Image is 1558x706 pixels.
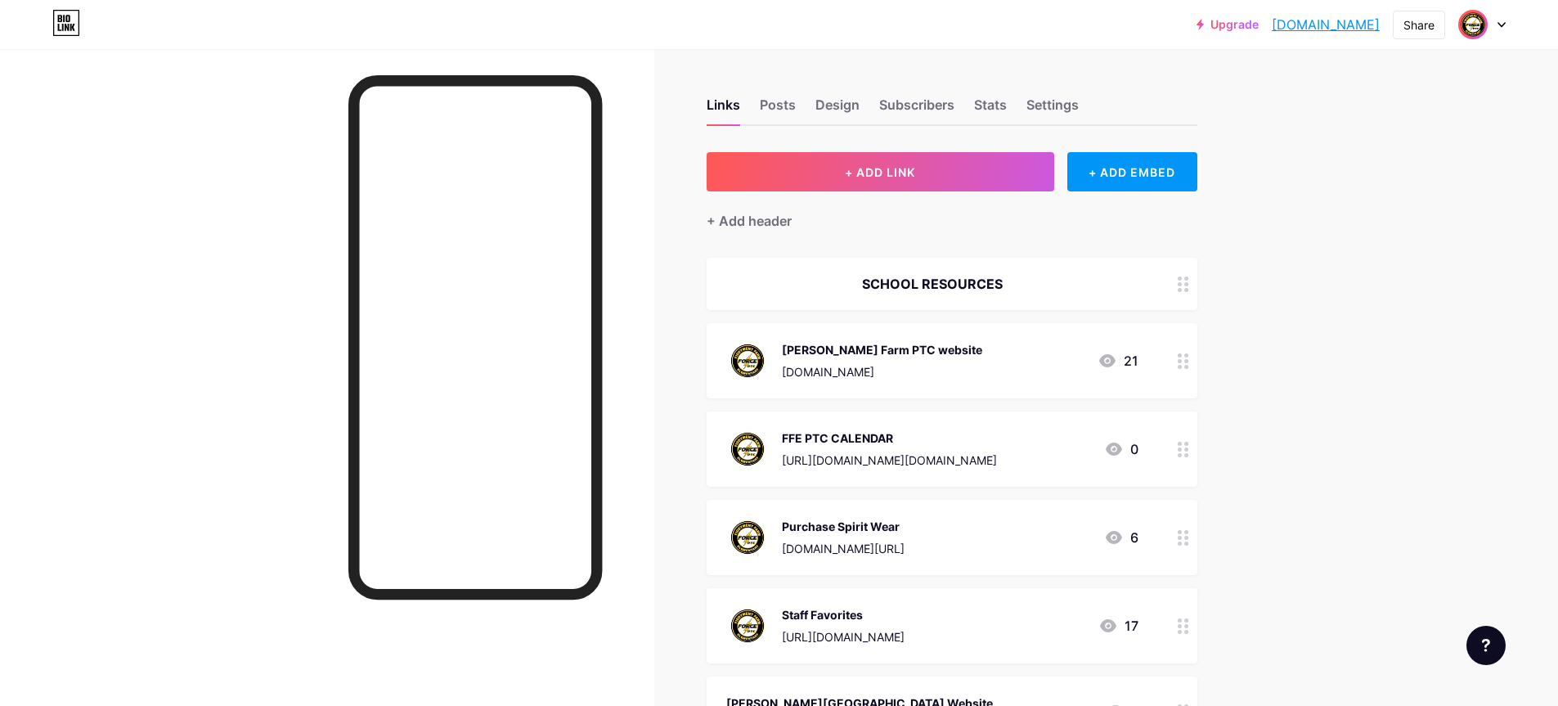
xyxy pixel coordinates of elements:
[782,429,997,447] div: FFE PTC CALENDAR
[782,540,905,557] div: [DOMAIN_NAME][URL]
[1026,95,1079,124] div: Settings
[782,518,905,535] div: Purchase Spirit Wear
[726,274,1138,294] div: SCHOOL RESOURCES
[1197,18,1259,31] a: Upgrade
[707,211,792,231] div: + Add header
[707,152,1054,191] button: + ADD LINK
[760,95,796,124] div: Posts
[782,452,997,469] div: [URL][DOMAIN_NAME][DOMAIN_NAME]
[1104,439,1138,459] div: 0
[974,95,1007,124] div: Stats
[726,516,769,559] img: Purchase Spirit Wear
[815,95,860,124] div: Design
[1067,152,1197,191] div: + ADD EMBED
[707,95,740,124] div: Links
[879,95,954,124] div: Subscribers
[1098,351,1138,371] div: 21
[1098,616,1138,636] div: 17
[726,340,769,382] img: Fiddyment Farm PTC website
[1272,15,1380,34] a: [DOMAIN_NAME]
[845,165,915,179] span: + ADD LINK
[782,628,905,645] div: [URL][DOMAIN_NAME]
[782,341,982,358] div: [PERSON_NAME] Farm PTC website
[1457,9,1488,40] img: ffeptc
[726,428,769,470] img: FFE PTC CALENDAR
[1104,528,1138,547] div: 6
[782,363,982,380] div: [DOMAIN_NAME]
[782,606,905,623] div: Staff Favorites
[1403,16,1435,34] div: Share
[726,605,769,647] img: Staff Favorites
